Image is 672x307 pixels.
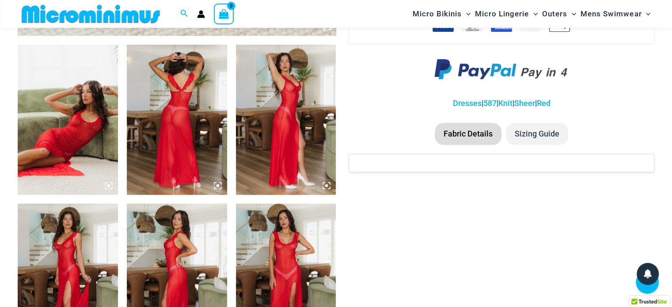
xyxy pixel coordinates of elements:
a: Micro BikinisMenu ToggleMenu Toggle [410,3,473,25]
a: Knit [498,99,513,108]
p: | | | | [349,97,654,110]
a: Dresses [453,99,482,108]
li: Sizing Guide [506,123,568,145]
a: Sheer [514,99,535,108]
a: OutersMenu ToggleMenu Toggle [540,3,578,25]
nav: Site Navigation [409,1,654,27]
span: Menu Toggle [529,3,538,25]
span: Menu Toggle [462,3,471,25]
a: View Shopping Cart, empty [214,4,234,24]
span: Menu Toggle [567,3,576,25]
a: 587 [483,99,497,108]
a: Micro LingerieMenu ToggleMenu Toggle [473,3,540,25]
img: Sometimes Red 587 Dress [127,45,227,195]
a: Search icon link [180,8,188,19]
img: MM SHOP LOGO FLAT [18,4,163,24]
a: Account icon link [197,10,205,18]
img: Sometimes Red 587 Dress [236,45,336,195]
span: Micro Bikinis [413,3,462,25]
span: Outers [542,3,567,25]
span: Menu Toggle [642,3,650,25]
a: Mens SwimwearMenu ToggleMenu Toggle [578,3,653,25]
span: Micro Lingerie [475,3,529,25]
li: Fabric Details [435,123,501,145]
a: Red [537,99,551,108]
span: Mens Swimwear [581,3,642,25]
img: Sometimes Red 587 Dress [18,45,118,195]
